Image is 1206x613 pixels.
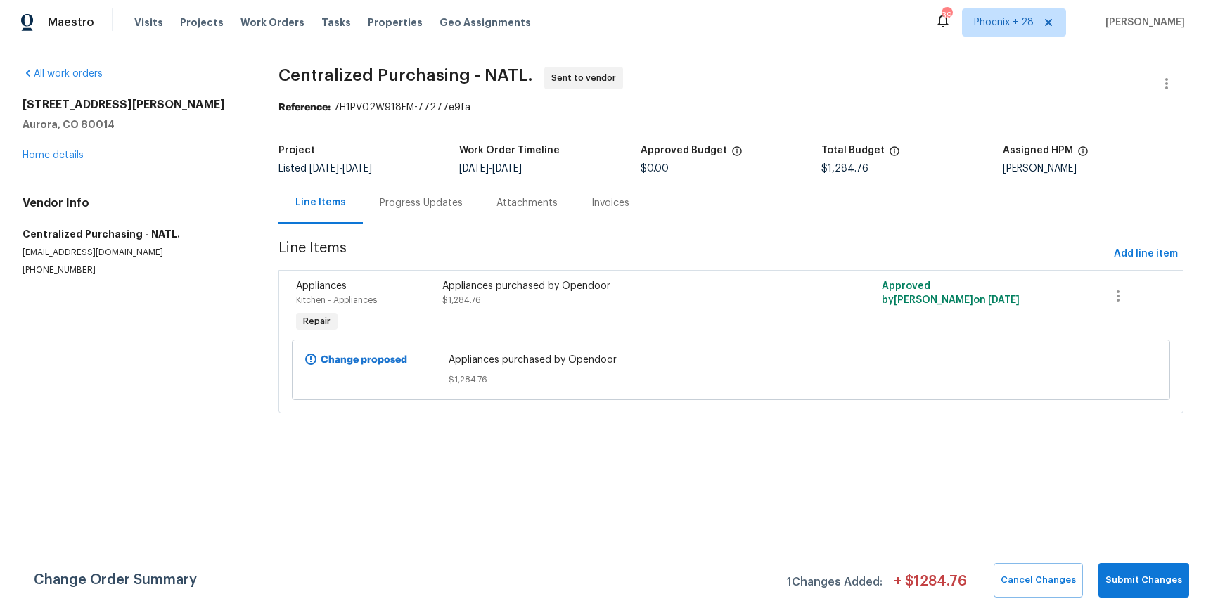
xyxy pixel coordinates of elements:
[180,15,224,30] span: Projects
[321,18,351,27] span: Tasks
[496,196,558,210] div: Attachments
[1108,241,1183,267] button: Add line item
[492,164,522,174] span: [DATE]
[240,15,304,30] span: Work Orders
[321,355,407,365] b: Change proposed
[821,146,885,155] h5: Total Budget
[459,146,560,155] h5: Work Order Timeline
[641,164,669,174] span: $0.00
[882,281,1020,305] span: Approved by [PERSON_NAME] on
[731,146,743,164] span: The total cost of line items that have been approved by both Opendoor and the Trade Partner. This...
[988,295,1020,305] span: [DATE]
[23,117,245,131] h5: Aurora, CO 80014
[380,196,463,210] div: Progress Updates
[1003,164,1183,174] div: [PERSON_NAME]
[23,264,245,276] p: [PHONE_NUMBER]
[296,281,347,291] span: Appliances
[23,227,245,241] h5: Centralized Purchasing - NATL.
[278,146,315,155] h5: Project
[342,164,372,174] span: [DATE]
[295,195,346,209] div: Line Items
[296,296,377,304] span: Kitchen - Appliances
[1077,146,1089,164] span: The hpm assigned to this work order.
[449,373,1013,387] span: $1,284.76
[641,146,727,155] h5: Approved Budget
[134,15,163,30] span: Visits
[449,353,1013,367] span: Appliances purchased by Opendoor
[309,164,372,174] span: -
[278,241,1108,267] span: Line Items
[942,8,951,22] div: 391
[821,164,868,174] span: $1,284.76
[23,247,245,259] p: [EMAIL_ADDRESS][DOMAIN_NAME]
[23,98,245,112] h2: [STREET_ADDRESS][PERSON_NAME]
[309,164,339,174] span: [DATE]
[1100,15,1185,30] span: [PERSON_NAME]
[297,314,336,328] span: Repair
[889,146,900,164] span: The total cost of line items that have been proposed by Opendoor. This sum includes line items th...
[368,15,423,30] span: Properties
[278,164,372,174] span: Listed
[23,196,245,210] h4: Vendor Info
[440,15,531,30] span: Geo Assignments
[23,150,84,160] a: Home details
[278,101,1183,115] div: 7H1PV02W918FM-77277e9fa
[23,69,103,79] a: All work orders
[1003,146,1073,155] h5: Assigned HPM
[278,67,533,84] span: Centralized Purchasing - NATL.
[591,196,629,210] div: Invoices
[278,103,331,112] b: Reference:
[442,279,800,293] div: Appliances purchased by Opendoor
[459,164,489,174] span: [DATE]
[1114,245,1178,263] span: Add line item
[459,164,522,174] span: -
[48,15,94,30] span: Maestro
[442,296,481,304] span: $1,284.76
[551,71,622,85] span: Sent to vendor
[974,15,1034,30] span: Phoenix + 28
